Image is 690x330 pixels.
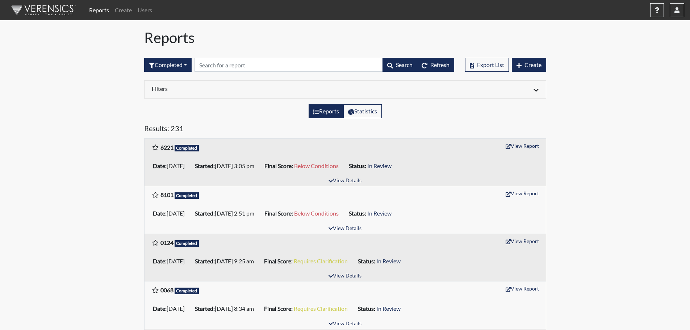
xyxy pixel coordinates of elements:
[150,303,192,314] li: [DATE]
[144,29,546,46] h1: Reports
[175,145,199,151] span: Completed
[358,305,375,312] b: Status:
[152,85,340,92] h6: Filters
[112,3,135,17] a: Create
[325,224,365,234] button: View Details
[160,239,173,246] b: 0124
[502,188,542,199] button: View Report
[430,61,449,68] span: Refresh
[144,58,192,72] button: Completed
[264,258,293,264] b: Final Score:
[294,258,348,264] span: Requires Clarification
[146,85,544,94] div: Click to expand/collapse filters
[502,140,542,151] button: View Report
[349,162,366,169] b: Status:
[175,192,199,199] span: Completed
[160,191,173,198] b: 8101
[153,305,167,312] b: Date:
[144,124,546,135] h5: Results: 231
[195,58,383,72] input: Search by Registration ID, Interview Number, or Investigation Name.
[325,319,365,329] button: View Details
[294,162,339,169] span: Below Conditions
[502,283,542,294] button: View Report
[325,176,365,186] button: View Details
[195,162,215,169] b: Started:
[524,61,541,68] span: Create
[192,303,261,314] li: [DATE] 8:34 am
[160,144,173,151] b: 6221
[325,271,365,281] button: View Details
[192,160,262,172] li: [DATE] 3:05 pm
[153,162,167,169] b: Date:
[309,104,344,118] label: View the list of reports
[343,104,382,118] label: View statistics about completed interviews
[367,210,392,217] span: In Review
[195,210,215,217] b: Started:
[367,162,392,169] span: In Review
[135,3,155,17] a: Users
[175,240,199,247] span: Completed
[376,258,401,264] span: In Review
[264,210,293,217] b: Final Score:
[417,58,454,72] button: Refresh
[264,162,293,169] b: Final Score:
[160,287,173,293] b: 0068
[294,210,339,217] span: Below Conditions
[150,208,192,219] li: [DATE]
[382,58,417,72] button: Search
[175,288,199,294] span: Completed
[195,305,215,312] b: Started:
[512,58,546,72] button: Create
[150,160,192,172] li: [DATE]
[264,305,293,312] b: Final Score:
[86,3,112,17] a: Reports
[502,235,542,247] button: View Report
[477,61,504,68] span: Export List
[195,258,215,264] b: Started:
[349,210,366,217] b: Status:
[192,255,261,267] li: [DATE] 9:25 am
[376,305,401,312] span: In Review
[144,58,192,72] div: Filter by interview status
[396,61,413,68] span: Search
[192,208,262,219] li: [DATE] 2:51 pm
[153,258,167,264] b: Date:
[294,305,348,312] span: Requires Clarification
[358,258,375,264] b: Status:
[150,255,192,267] li: [DATE]
[153,210,167,217] b: Date:
[465,58,509,72] button: Export List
